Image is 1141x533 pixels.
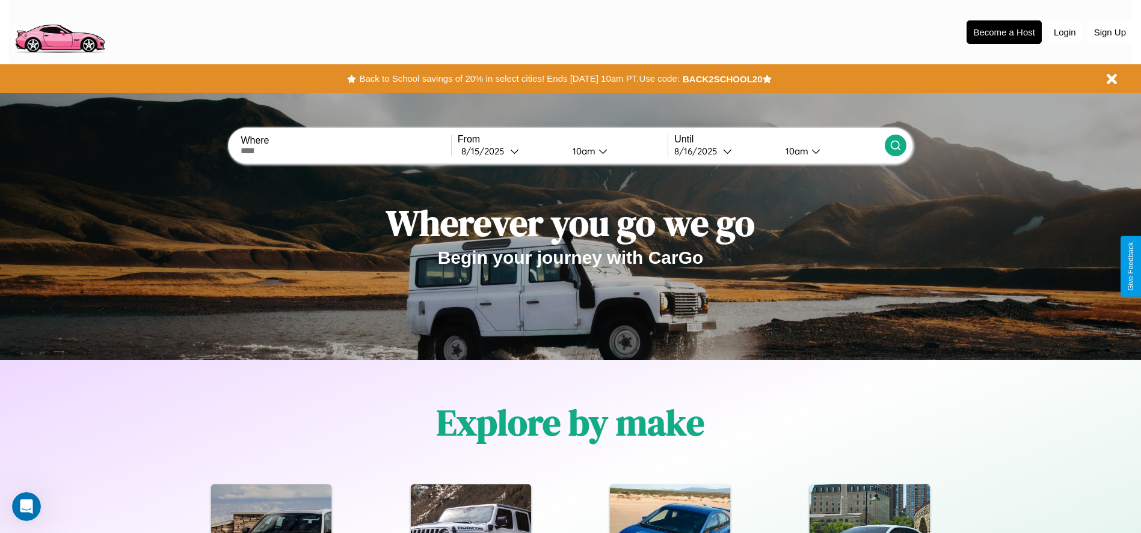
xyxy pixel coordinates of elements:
[12,492,41,521] iframe: Intercom live chat
[567,145,598,157] div: 10am
[461,145,510,157] div: 8 / 15 / 2025
[776,145,885,157] button: 10am
[356,70,682,87] button: Back to School savings of 20% in select cities! Ends [DATE] 10am PT.Use code:
[683,74,763,84] b: BACK2SCHOOL20
[563,145,668,157] button: 10am
[967,20,1042,44] button: Become a Host
[674,145,723,157] div: 8 / 16 / 2025
[458,145,563,157] button: 8/15/2025
[674,134,884,145] label: Until
[1088,21,1132,43] button: Sign Up
[458,134,668,145] label: From
[1048,21,1082,43] button: Login
[9,6,110,56] img: logo
[780,145,811,157] div: 10am
[1127,242,1135,291] div: Give Feedback
[437,398,704,447] h1: Explore by make
[241,135,451,146] label: Where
